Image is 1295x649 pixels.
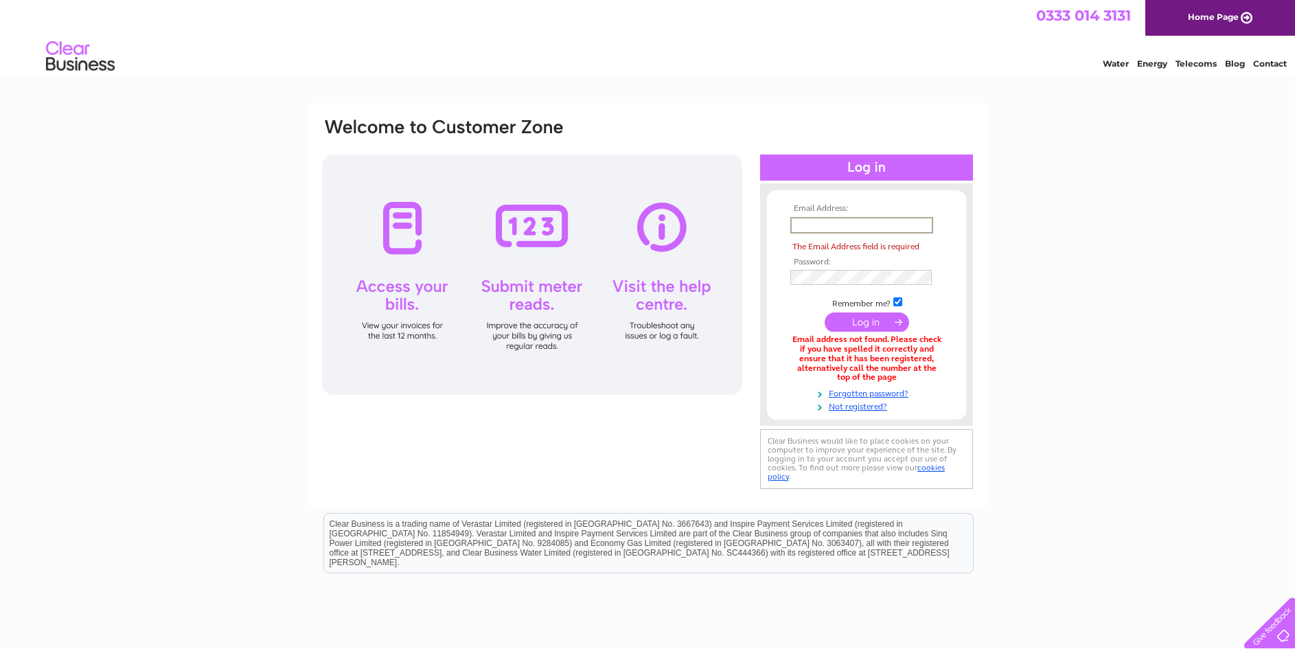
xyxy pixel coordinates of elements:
input: Submit [825,312,909,332]
img: logo.png [45,36,115,78]
div: Clear Business is a trading name of Verastar Limited (registered in [GEOGRAPHIC_DATA] No. 3667643... [324,8,973,67]
a: Water [1103,58,1129,69]
a: Energy [1137,58,1167,69]
a: Forgotten password? [790,386,946,399]
a: Blog [1225,58,1245,69]
a: Contact [1253,58,1287,69]
div: Clear Business would like to place cookies on your computer to improve your experience of the sit... [760,429,973,489]
a: cookies policy [768,463,945,481]
th: Email Address: [787,204,946,214]
div: Email address not found. Please check if you have spelled it correctly and ensure that it has bee... [790,335,943,383]
span: The Email Address field is required [792,242,919,251]
a: Telecoms [1176,58,1217,69]
a: 0333 014 3131 [1036,7,1131,24]
td: Remember me? [787,295,946,309]
a: Not registered? [790,399,946,412]
th: Password: [787,258,946,267]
